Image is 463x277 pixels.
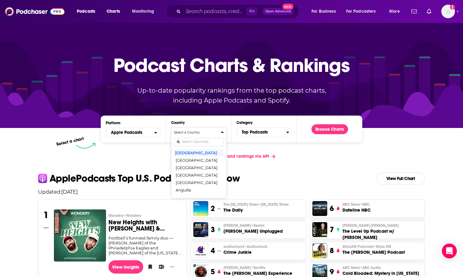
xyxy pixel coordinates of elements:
[38,174,47,183] img: apple Icon
[172,4,305,19] div: Search podcasts, credits, & more...
[258,202,289,207] span: • [US_STATE] Times
[223,265,265,270] span: [PERSON_NAME]
[312,243,327,258] img: The Mel Robbins Podcast
[174,156,224,164] button: [GEOGRAPHIC_DATA]
[128,7,162,16] button: open menu
[342,265,381,270] span: ABC News
[373,244,391,249] span: • Sirius XM
[54,209,106,261] a: New Heights with Jason & Travis Kelce
[311,7,336,16] span: For Business
[103,7,124,16] a: Charts
[385,7,408,16] button: open menu
[441,5,455,18] img: User Profile
[223,223,264,228] span: [PERSON_NAME]
[223,265,292,270] p: Joe Rogan • Spotify
[342,265,419,276] a: ABC News•ABC AudioCold Blooded: Mystery in [US_STATE]
[307,7,344,16] button: open menu
[193,222,208,237] img: Mick Unplugged
[237,127,286,138] span: Top Podcasts
[211,225,215,234] h3: 3
[5,6,64,17] a: Podchaser - Follow, Share and Rate Podcasts
[223,265,292,276] a: [PERSON_NAME]•SpotifyThe [PERSON_NAME] Experience
[265,10,291,13] span: Open Advanced
[251,266,265,270] span: • Spotify
[50,174,240,183] p: Apple Podcasts Top U.S. Podcasts Right Now
[236,127,292,137] button: Categories
[211,204,215,213] h3: 2
[174,131,218,134] h4: Select a Country
[223,244,267,255] a: audiochuck•AudiochuckCrime Junkie
[409,6,419,17] a: Show notifications dropdown
[376,172,425,185] a: View Full Chart
[211,267,215,276] h3: 5
[174,171,224,179] button: [GEOGRAPHIC_DATA]
[244,244,267,249] span: • Audiochuck
[424,6,434,17] a: Show notifications dropdown
[108,213,182,235] a: Wondery•WonderyNew Heights with [PERSON_NAME] & [PERSON_NAME]
[330,225,334,234] h3: 7
[43,209,49,221] h3: 1
[330,246,334,255] h3: 8
[360,202,370,207] span: • NBC
[108,213,182,218] p: Wondery • Wondery
[342,202,371,213] a: NBC News•NBCDateline NBC
[342,223,422,228] p: Paul Alex Espinoza
[346,7,376,16] span: For Podcasters
[342,202,371,207] p: NBC News • NBC
[193,243,208,258] img: Crime Junkie
[174,186,224,194] button: Anguilla
[54,209,106,262] img: New Heights with Jason & Travis Kelce
[108,219,182,232] h3: New Heights with [PERSON_NAME] & [PERSON_NAME]
[106,128,161,138] button: open menu
[262,8,294,15] button: Open AdvancedNew
[108,235,182,255] div: Football’s funniest family duo — [PERSON_NAME] of the Philadelphia Eagles and [PERSON_NAME] of th...
[442,244,457,258] div: Open Intercom Messenger
[168,264,177,270] button: Show More Button
[108,260,143,274] a: View Insights
[342,265,419,270] p: ABC News • ABC Audio
[342,249,405,255] h3: The [PERSON_NAME] Podcast
[450,5,455,10] svg: Add a profile image
[312,222,327,237] img: The Level Up Podcast w/ Paul Alex
[342,244,391,249] span: SiriusXM Podcasts
[441,5,455,18] span: Logged in as amaclellan
[330,267,334,276] h3: 9
[223,223,283,234] a: [PERSON_NAME]•Realm[PERSON_NAME] Unplugged
[223,202,289,213] a: The [US_STATE] Times•[US_STATE] TimesThe Daily
[223,202,289,207] span: The [US_STATE] Times
[311,124,348,134] button: Browse Charts
[342,244,405,255] a: SiriusXM Podcasts•Sirius XMThe [PERSON_NAME] Podcast
[342,244,405,249] p: SiriusXM Podcasts • Sirius XM
[342,228,422,240] h3: The Level Up Podcast w/ [PERSON_NAME]
[33,189,430,195] p: Updated: [DATE]
[223,223,283,228] p: Mick Hunt • Realm
[125,86,338,105] p: Up-to-date popularity rankings from the top podcast charts, including Apple Podcasts and Spotify.
[77,7,95,16] span: Podcasts
[246,7,258,15] span: ⌘ K
[193,201,208,216] img: The Daily
[108,213,141,218] span: Wondery
[223,228,283,234] h3: [PERSON_NAME] Unplugged
[76,143,95,149] img: select arrow
[389,7,400,16] span: More
[174,164,224,171] button: [GEOGRAPHIC_DATA]
[223,270,292,276] h3: The [PERSON_NAME] Experience
[171,127,227,198] button: Countries
[106,128,161,138] h2: Platforms
[342,207,371,213] h3: Dateline NBC
[174,149,224,156] button: [GEOGRAPHIC_DATA]
[157,262,163,271] button: Add to List
[187,154,269,159] span: Get podcast charts and rankings via API
[174,179,224,186] button: [GEOGRAPHIC_DATA]
[223,202,289,207] p: The New York Times • New York Times
[342,270,419,276] h3: Cold Blooded: Mystery in [US_STATE]
[251,223,264,228] span: • Realm
[183,7,246,16] input: Search podcasts, credits, & more...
